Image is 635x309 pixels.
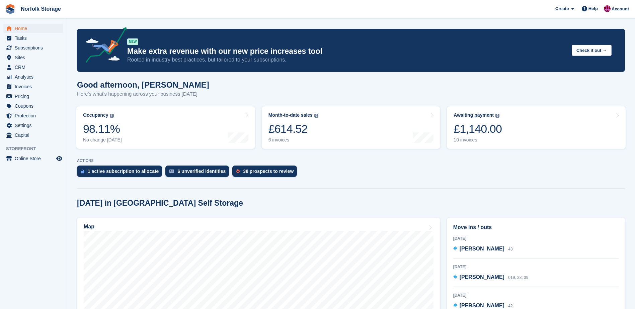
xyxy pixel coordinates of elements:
[127,56,566,64] p: Rooted in industry best practices, but tailored to your subscriptions.
[508,304,512,308] span: 42
[453,235,619,241] div: [DATE]
[15,82,55,91] span: Invoices
[77,159,625,163] p: ACTIONS
[572,45,612,56] button: Check it out →
[165,166,232,180] a: 6 unverified identities
[84,224,94,230] h2: Map
[3,154,63,163] a: menu
[77,90,209,98] p: Here's what's happening across your business [DATE]
[15,121,55,130] span: Settings
[77,80,209,89] h1: Good afternoon, [PERSON_NAME]
[588,5,598,12] span: Help
[3,24,63,33] a: menu
[243,169,294,174] div: 38 prospects to review
[177,169,226,174] div: 6 unverified identities
[127,38,138,45] div: NEW
[3,92,63,101] a: menu
[604,5,611,12] img: Amber Wells
[6,145,67,152] span: Storefront
[447,106,626,149] a: Awaiting payment £1,140.00 10 invoices
[80,27,127,65] img: price-adjustments-announcement-icon-8257ccfd72463d97f412b2fc003d46551f7dbcb40ab6d574587a9cd5c0d94...
[454,137,502,143] div: 10 invoices
[18,3,64,14] a: Norfolk Storage
[3,72,63,82] a: menu
[15,33,55,43] span: Tasks
[83,112,108,118] div: Occupancy
[232,166,300,180] a: 38 prospects to review
[3,111,63,120] a: menu
[15,53,55,62] span: Sites
[454,112,494,118] div: Awaiting payment
[88,169,159,174] div: 1 active subscription to allocate
[262,106,441,149] a: Month-to-date sales £614.52 6 invoices
[453,292,619,298] div: [DATE]
[314,114,318,118] img: icon-info-grey-7440780725fd019a000dd9b08b2336e03edf1995a4989e88bcd33f0948082b44.svg
[453,223,619,231] h2: Move ins / outs
[3,53,63,62] a: menu
[15,154,55,163] span: Online Store
[83,122,122,136] div: 98.11%
[453,245,513,253] a: [PERSON_NAME] 43
[268,112,313,118] div: Month-to-date sales
[460,303,504,308] span: [PERSON_NAME]
[555,5,569,12] span: Create
[3,63,63,72] a: menu
[77,199,243,208] h2: [DATE] in [GEOGRAPHIC_DATA] Self Storage
[3,33,63,43] a: menu
[15,130,55,140] span: Capital
[15,63,55,72] span: CRM
[454,122,502,136] div: £1,140.00
[81,169,84,174] img: active_subscription_to_allocate_icon-d502201f5373d7db506a760aba3b589e785aa758c864c3986d89f69b8ff3...
[77,166,165,180] a: 1 active subscription to allocate
[5,4,15,14] img: stora-icon-8386f47178a22dfd0bd8f6a31ec36ba5ce8667c1dd55bd0f319d3a0aa187defe.svg
[3,82,63,91] a: menu
[460,246,504,251] span: [PERSON_NAME]
[15,24,55,33] span: Home
[268,122,318,136] div: £614.52
[55,154,63,163] a: Preview store
[612,6,629,12] span: Account
[76,106,255,149] a: Occupancy 98.11% No change [DATE]
[508,275,528,280] span: 019, 23, 39
[3,101,63,111] a: menu
[268,137,318,143] div: 6 invoices
[508,247,512,251] span: 43
[3,130,63,140] a: menu
[15,101,55,111] span: Coupons
[495,114,499,118] img: icon-info-grey-7440780725fd019a000dd9b08b2336e03edf1995a4989e88bcd33f0948082b44.svg
[15,92,55,101] span: Pricing
[453,264,619,270] div: [DATE]
[15,72,55,82] span: Analytics
[453,273,529,282] a: [PERSON_NAME] 019, 23, 39
[460,274,504,280] span: [PERSON_NAME]
[110,114,114,118] img: icon-info-grey-7440780725fd019a000dd9b08b2336e03edf1995a4989e88bcd33f0948082b44.svg
[127,46,566,56] p: Make extra revenue with our new price increases tool
[3,43,63,53] a: menu
[15,111,55,120] span: Protection
[169,169,174,173] img: verify_identity-adf6edd0f0f0b5bbfe63781bf79b02c33cf7c696d77639b501bdc392416b5a36.svg
[83,137,122,143] div: No change [DATE]
[3,121,63,130] a: menu
[15,43,55,53] span: Subscriptions
[236,169,240,173] img: prospect-51fa495bee0391a8d652442698ab0144808aea92771e9ea1ae160a38d050c398.svg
